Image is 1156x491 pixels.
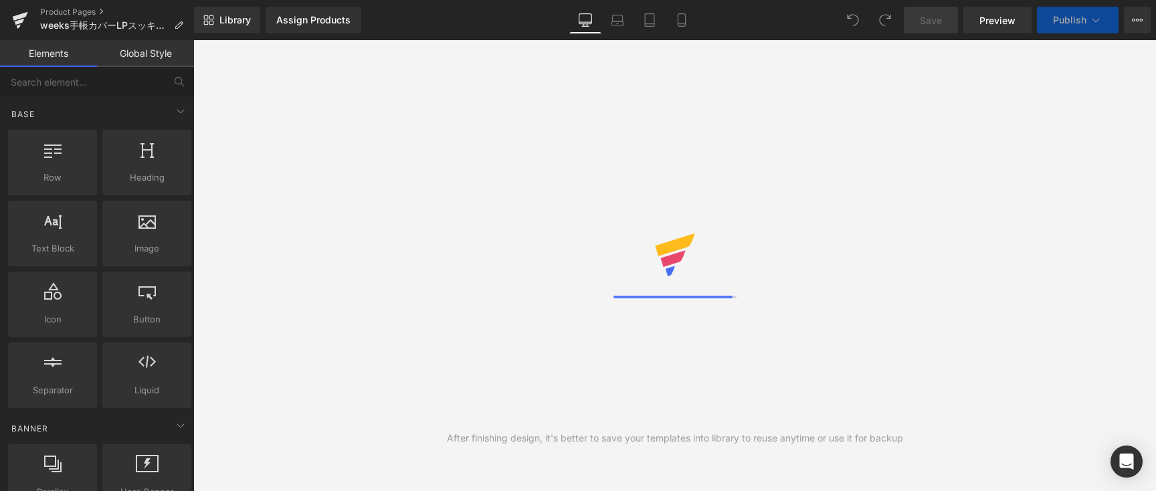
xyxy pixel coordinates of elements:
span: Library [219,14,251,26]
span: Image [106,241,187,256]
span: Heading [106,171,187,185]
div: After finishing design, it's better to save your templates into library to reuse anytime or use i... [447,431,903,446]
span: Banner [10,422,50,435]
div: Open Intercom Messenger [1111,446,1143,478]
span: Preview [979,13,1016,27]
div: Assign Products [276,15,351,25]
span: Liquid [106,383,187,397]
a: New Library [194,7,260,33]
a: Tablet [634,7,666,33]
button: More [1124,7,1151,33]
a: Desktop [569,7,601,33]
span: Save [920,13,942,27]
a: Global Style [97,40,194,67]
span: Row [12,171,93,185]
span: Icon [12,312,93,326]
span: Text Block [12,241,93,256]
span: Base [10,108,36,120]
a: Product Pages [40,7,194,17]
span: Publish [1053,15,1086,25]
button: Redo [872,7,898,33]
span: Button [106,312,187,326]
span: Separator [12,383,93,397]
a: Mobile [666,7,698,33]
button: Undo [840,7,866,33]
a: Laptop [601,7,634,33]
span: weeks手帳カバーLPスッキリバージョン [40,20,169,31]
a: Preview [963,7,1032,33]
button: Publish [1037,7,1119,33]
